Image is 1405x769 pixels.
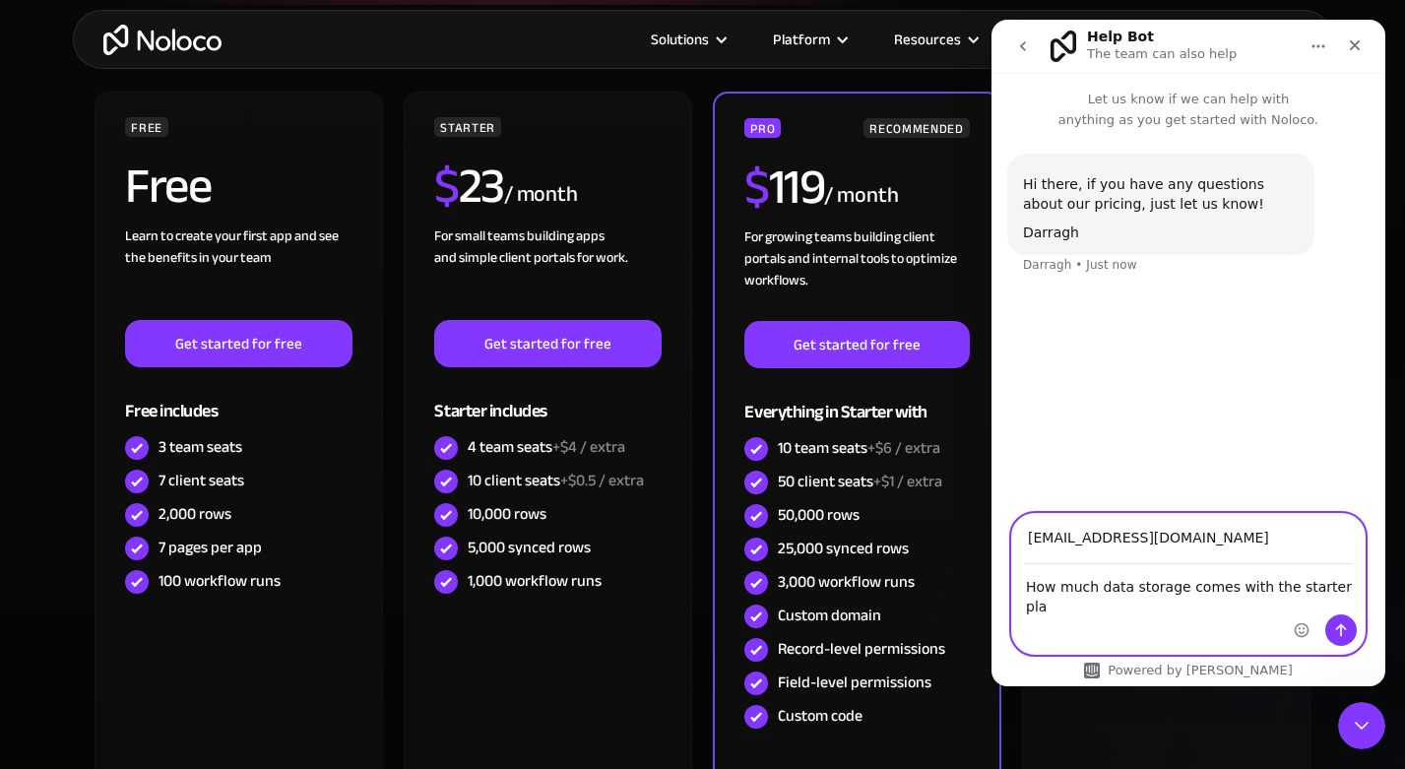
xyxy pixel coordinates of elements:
[468,570,602,592] div: 1,000 workflow runs
[778,437,940,459] div: 10 team seats
[778,571,915,593] div: 3,000 workflow runs
[744,368,969,432] div: Everything in Starter with
[651,27,709,52] div: Solutions
[125,320,351,367] a: Get started for free
[504,179,578,211] div: / month
[867,433,940,463] span: +$6 / extra
[125,367,351,431] div: Free includes
[434,367,661,431] div: Starter includes
[869,27,1000,52] div: Resources
[434,117,500,137] div: STARTER
[744,321,969,368] a: Get started for free
[778,471,942,492] div: 50 client seats
[125,161,211,211] h2: Free
[125,225,351,320] div: Learn to create your first app and see the benefits in your team ‍
[125,117,168,137] div: FREE
[894,27,961,52] div: Resources
[778,705,862,727] div: Custom code
[773,27,830,52] div: Platform
[159,436,242,458] div: 3 team seats
[744,162,824,212] h2: 119
[873,467,942,496] span: +$1 / extra
[468,436,625,458] div: 4 team seats
[434,225,661,320] div: For small teams building apps and simple client portals for work. ‍
[159,537,262,558] div: 7 pages per app
[778,605,881,626] div: Custom domain
[159,470,244,491] div: 7 client seats
[778,538,909,559] div: 25,000 synced rows
[468,503,546,525] div: 10,000 rows
[748,27,869,52] div: Platform
[824,180,898,212] div: / month
[626,27,748,52] div: Solutions
[468,537,591,558] div: 5,000 synced rows
[778,672,931,693] div: Field-level permissions
[103,25,222,55] a: home
[744,118,781,138] div: PRO
[159,503,231,525] div: 2,000 rows
[1338,702,1385,749] iframe: Intercom live chat
[744,226,969,321] div: For growing teams building client portals and internal tools to optimize workflows.
[744,141,769,233] span: $
[778,638,945,660] div: Record-level permissions
[552,432,625,462] span: +$4 / extra
[560,466,644,495] span: +$0.5 / extra
[991,20,1385,686] iframe: Intercom live chat
[778,504,860,526] div: 50,000 rows
[159,570,281,592] div: 100 workflow runs
[434,161,504,211] h2: 23
[863,118,969,138] div: RECOMMENDED
[434,320,661,367] a: Get started for free
[468,470,644,491] div: 10 client seats
[434,140,459,232] span: $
